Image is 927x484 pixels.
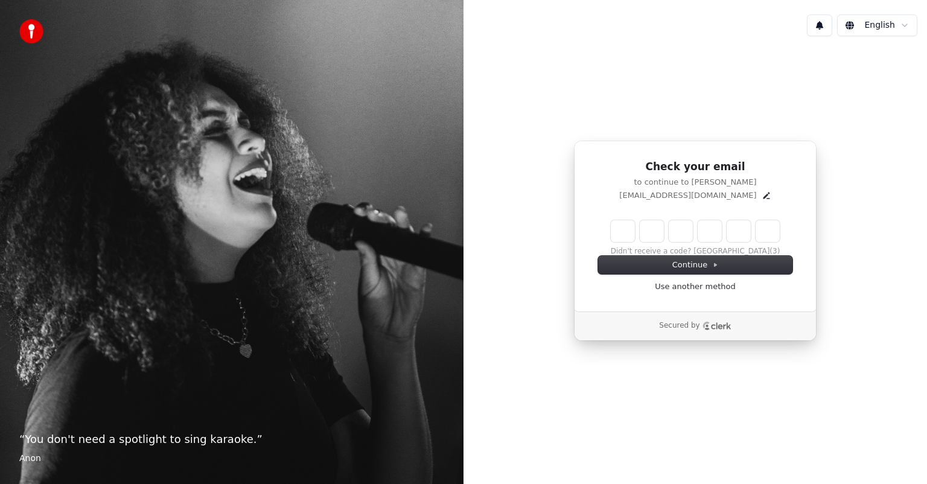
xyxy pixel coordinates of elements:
[19,431,444,448] p: “ You don't need a spotlight to sing karaoke. ”
[655,281,736,292] a: Use another method
[598,160,792,174] h1: Check your email
[19,453,444,465] footer: Anon
[672,260,718,270] span: Continue
[619,190,756,201] p: [EMAIL_ADDRESS][DOMAIN_NAME]
[611,220,804,242] input: Enter verification code
[598,177,792,188] p: to continue to [PERSON_NAME]
[598,256,792,274] button: Continue
[659,321,699,331] p: Secured by
[19,19,43,43] img: youka
[702,322,731,330] a: Clerk logo
[762,191,771,200] button: Edit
